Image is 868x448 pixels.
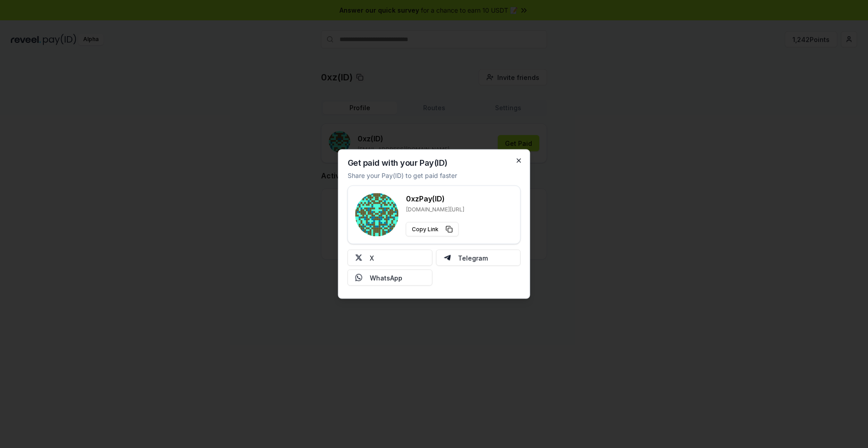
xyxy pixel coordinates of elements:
[406,206,464,213] p: [DOMAIN_NAME][URL]
[436,250,521,266] button: Telegram
[348,159,448,167] h2: Get paid with your Pay(ID)
[355,254,363,261] img: X
[443,254,451,261] img: Telegram
[348,171,457,180] p: Share your Pay(ID) to get paid faster
[355,274,363,281] img: Whatsapp
[406,193,464,204] h3: 0xz Pay(ID)
[348,250,433,266] button: X
[406,222,459,237] button: Copy Link
[348,270,433,286] button: WhatsApp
